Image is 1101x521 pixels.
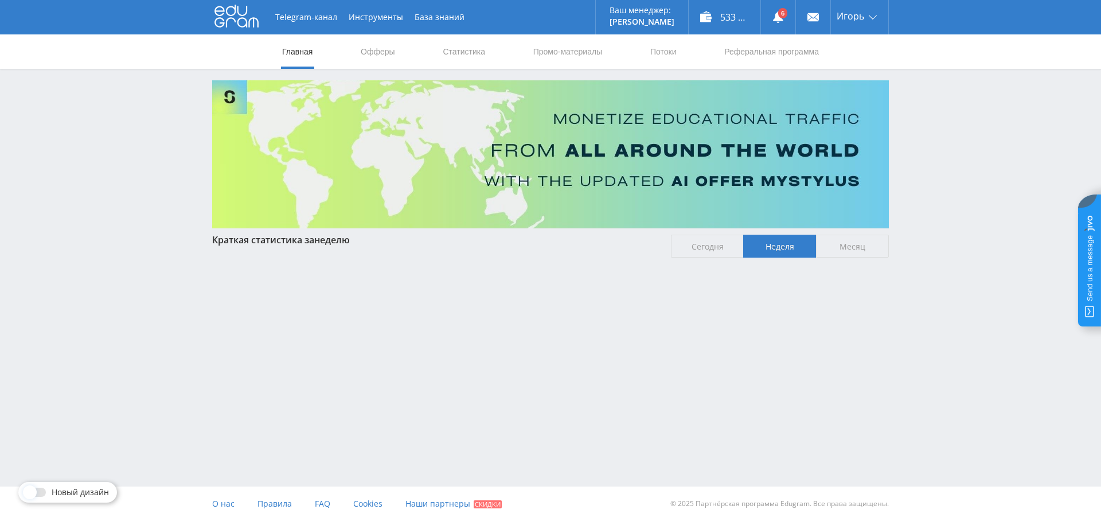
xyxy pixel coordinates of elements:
[314,234,350,246] span: неделю
[743,235,816,258] span: Неделя
[649,34,678,69] a: Потоки
[556,487,889,521] div: © 2025 Партнёрская программа Edugram. Все права защищены.
[474,500,502,508] span: Скидки
[212,235,659,245] div: Краткая статистика за
[610,17,674,26] p: [PERSON_NAME]
[442,34,486,69] a: Статистика
[816,235,889,258] span: Месяц
[212,487,235,521] a: О нас
[315,498,330,509] span: FAQ
[212,80,889,228] img: Banner
[405,498,470,509] span: Наши партнеры
[405,487,502,521] a: Наши партнеры Скидки
[671,235,744,258] span: Сегодня
[837,11,864,21] span: Игорь
[360,34,396,69] a: Офферы
[257,498,292,509] span: Правила
[212,498,235,509] span: О нас
[257,487,292,521] a: Правила
[353,487,382,521] a: Cookies
[353,498,382,509] span: Cookies
[315,487,330,521] a: FAQ
[532,34,603,69] a: Промо-материалы
[723,34,820,69] a: Реферальная программа
[610,6,674,15] p: Ваш менеджер:
[52,488,109,497] span: Новый дизайн
[281,34,314,69] a: Главная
